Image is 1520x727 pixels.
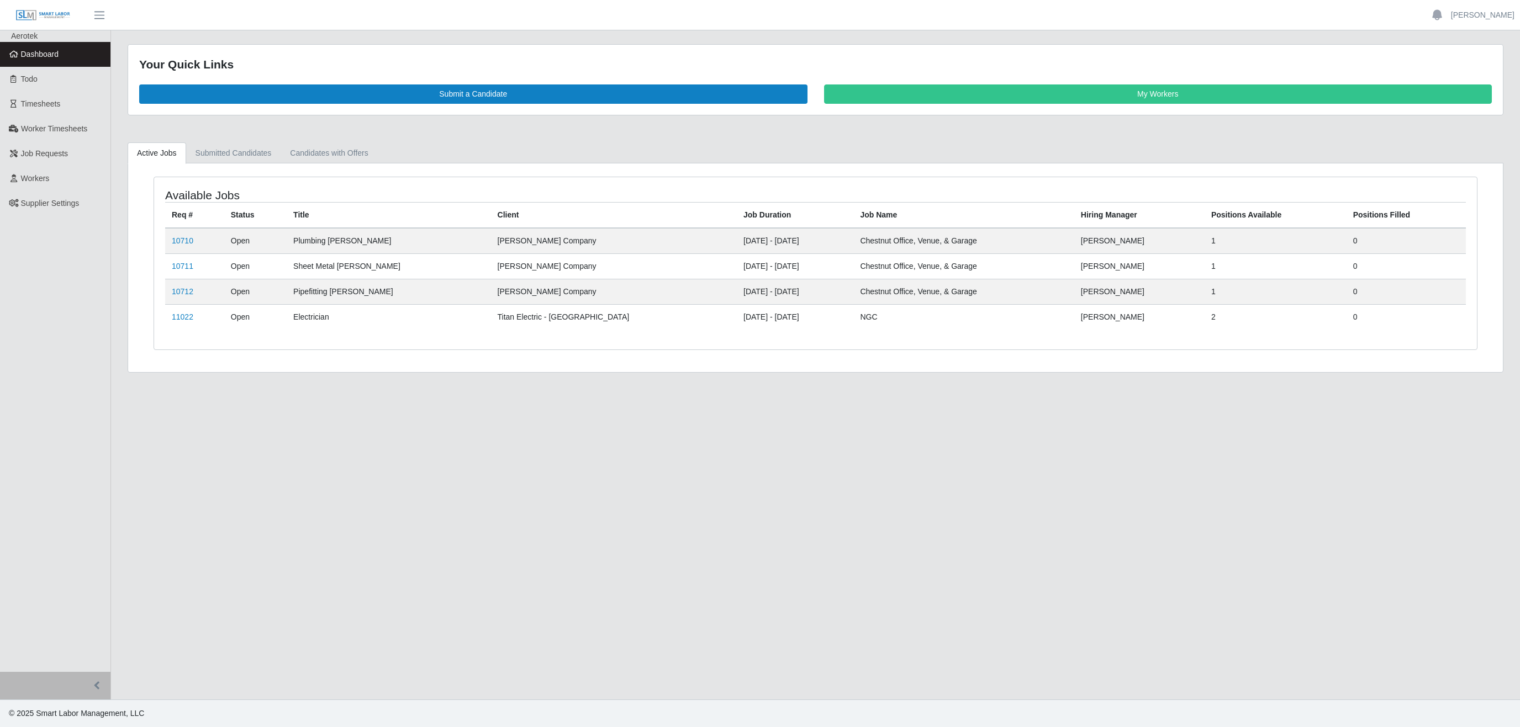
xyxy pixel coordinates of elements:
[491,253,737,279] td: [PERSON_NAME] Company
[139,56,1492,73] div: Your Quick Links
[1205,228,1347,254] td: 1
[224,279,287,304] td: Open
[1205,202,1347,228] th: Positions Available
[853,228,1074,254] td: Chestnut Office, Venue, & Garage
[737,279,853,304] td: [DATE] - [DATE]
[853,304,1074,330] td: NGC
[737,228,853,254] td: [DATE] - [DATE]
[1074,202,1205,228] th: Hiring Manager
[281,142,377,164] a: Candidates with Offers
[1451,9,1514,21] a: [PERSON_NAME]
[224,304,287,330] td: Open
[287,279,490,304] td: Pipefitting [PERSON_NAME]
[224,202,287,228] th: Status
[21,99,61,108] span: Timesheets
[737,304,853,330] td: [DATE] - [DATE]
[21,75,38,83] span: Todo
[1205,279,1347,304] td: 1
[287,228,490,254] td: Plumbing [PERSON_NAME]
[21,50,59,59] span: Dashboard
[172,312,193,321] a: 11022
[1205,304,1347,330] td: 2
[1347,304,1466,330] td: 0
[1074,279,1205,304] td: [PERSON_NAME]
[139,84,807,104] a: Submit a Candidate
[21,199,80,208] span: Supplier Settings
[1347,279,1466,304] td: 0
[737,253,853,279] td: [DATE] - [DATE]
[165,188,698,202] h4: Available Jobs
[165,202,224,228] th: Req #
[172,236,193,245] a: 10710
[21,149,68,158] span: Job Requests
[172,287,193,296] a: 10712
[287,202,490,228] th: Title
[186,142,281,164] a: Submitted Candidates
[824,84,1492,104] a: My Workers
[287,304,490,330] td: Electrician
[172,262,193,270] a: 10711
[128,142,186,164] a: Active Jobs
[1347,228,1466,254] td: 0
[1205,253,1347,279] td: 1
[224,253,287,279] td: Open
[21,124,87,133] span: Worker Timesheets
[1074,304,1205,330] td: [PERSON_NAME]
[491,228,737,254] td: [PERSON_NAME] Company
[11,31,38,40] span: Aerotek
[491,304,737,330] td: Titan Electric - [GEOGRAPHIC_DATA]
[1347,202,1466,228] th: Positions Filled
[21,174,50,183] span: Workers
[1074,253,1205,279] td: [PERSON_NAME]
[9,709,144,718] span: © 2025 Smart Labor Management, LLC
[1074,228,1205,254] td: [PERSON_NAME]
[491,279,737,304] td: [PERSON_NAME] Company
[224,228,287,254] td: Open
[287,253,490,279] td: Sheet Metal [PERSON_NAME]
[491,202,737,228] th: Client
[737,202,853,228] th: Job Duration
[853,279,1074,304] td: Chestnut Office, Venue, & Garage
[853,253,1074,279] td: Chestnut Office, Venue, & Garage
[1347,253,1466,279] td: 0
[853,202,1074,228] th: Job Name
[15,9,71,22] img: SLM Logo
